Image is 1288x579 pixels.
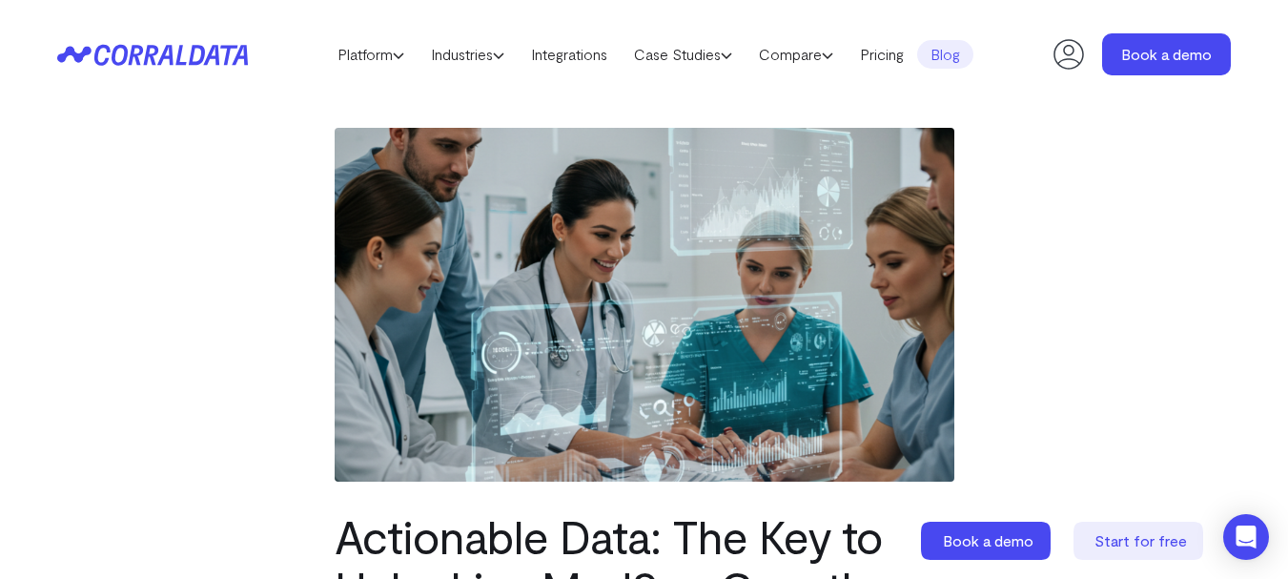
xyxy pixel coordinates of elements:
[418,40,518,69] a: Industries
[847,40,917,69] a: Pricing
[1223,514,1269,560] div: Open Intercom Messenger
[1094,531,1187,549] span: Start for free
[324,40,418,69] a: Platform
[943,531,1033,549] span: Book a demo
[921,522,1054,560] a: Book a demo
[917,40,973,69] a: Blog
[746,40,847,69] a: Compare
[1102,33,1231,75] a: Book a demo
[1073,522,1207,560] a: Start for free
[621,40,746,69] a: Case Studies
[518,40,621,69] a: Integrations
